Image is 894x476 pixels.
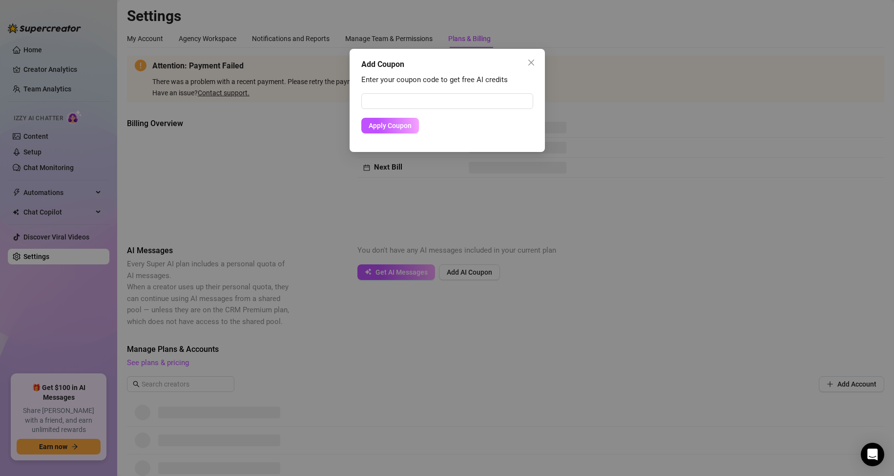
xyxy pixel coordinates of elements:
[369,122,412,130] span: Apply Coupon
[361,74,533,86] div: Enter your coupon code to get free AI credits
[861,443,884,466] div: Open Intercom Messenger
[523,55,539,70] button: Close
[527,59,535,66] span: close
[361,118,419,133] button: Apply Coupon
[523,59,539,66] span: Close
[361,59,533,70] div: Add Coupon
